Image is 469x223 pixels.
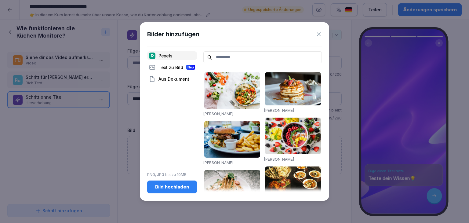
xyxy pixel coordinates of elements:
[147,181,197,193] button: Bild hochladen
[265,72,321,105] img: pexels-photo-376464.jpeg
[264,157,294,162] a: [PERSON_NAME]
[203,160,233,165] a: [PERSON_NAME]
[147,75,197,83] div: Aus Dokument
[147,172,197,177] p: PNG, JPG bis zu 10MB
[265,166,321,197] img: pexels-photo-958545.jpeg
[147,63,197,71] div: Text zu Bild
[186,65,195,70] div: Neu
[204,121,260,158] img: pexels-photo-70497.jpeg
[149,53,155,59] img: pexels.png
[264,108,294,113] a: [PERSON_NAME]
[147,51,197,60] div: Pexels
[265,118,321,154] img: pexels-photo-1099680.jpeg
[203,112,233,116] a: [PERSON_NAME]
[152,184,192,190] div: Bild hochladen
[147,30,199,39] h1: Bilder hinzufügen
[204,170,260,207] img: pexels-photo-1279330.jpeg
[204,72,260,109] img: pexels-photo-1640777.jpeg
